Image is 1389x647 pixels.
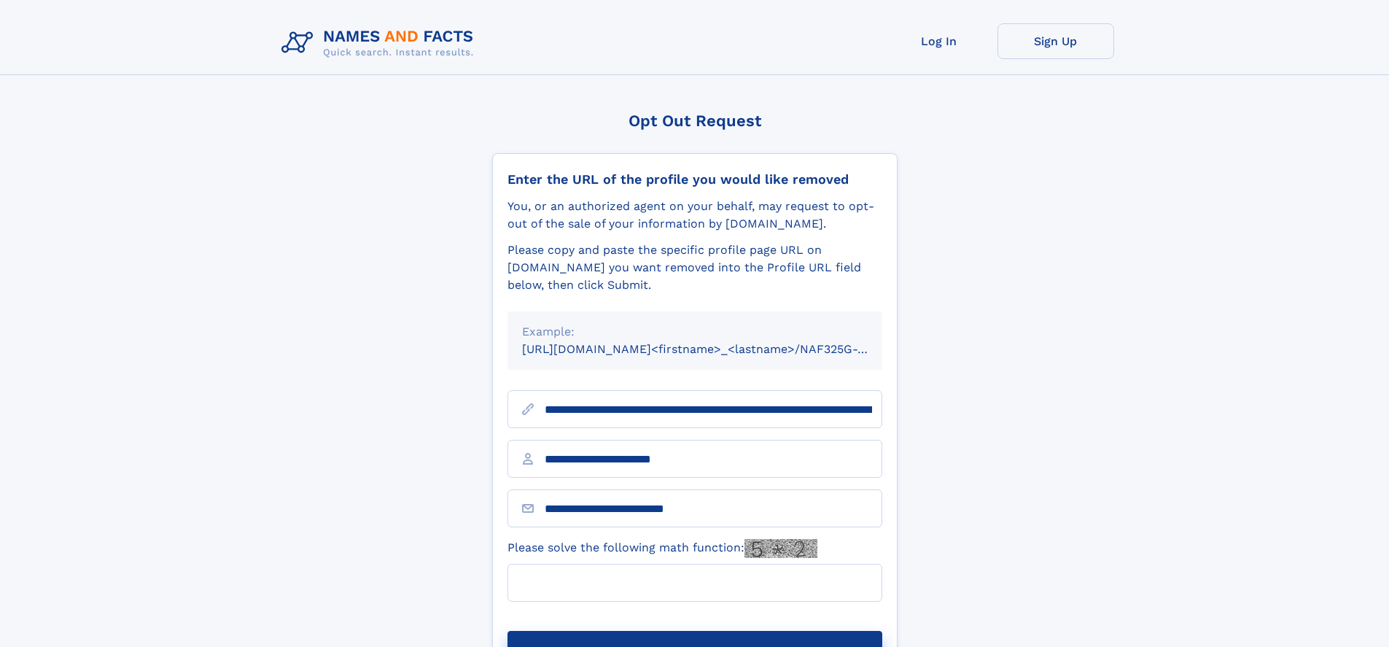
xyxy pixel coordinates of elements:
div: Example: [522,323,868,341]
div: Opt Out Request [492,112,898,130]
div: Enter the URL of the profile you would like removed [507,171,882,187]
div: You, or an authorized agent on your behalf, may request to opt-out of the sale of your informatio... [507,198,882,233]
label: Please solve the following math function: [507,539,817,558]
a: Log In [881,23,997,59]
img: Logo Names and Facts [276,23,486,63]
div: Please copy and paste the specific profile page URL on [DOMAIN_NAME] you want removed into the Pr... [507,241,882,294]
small: [URL][DOMAIN_NAME]<firstname>_<lastname>/NAF325G-xxxxxxxx [522,342,910,356]
a: Sign Up [997,23,1114,59]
